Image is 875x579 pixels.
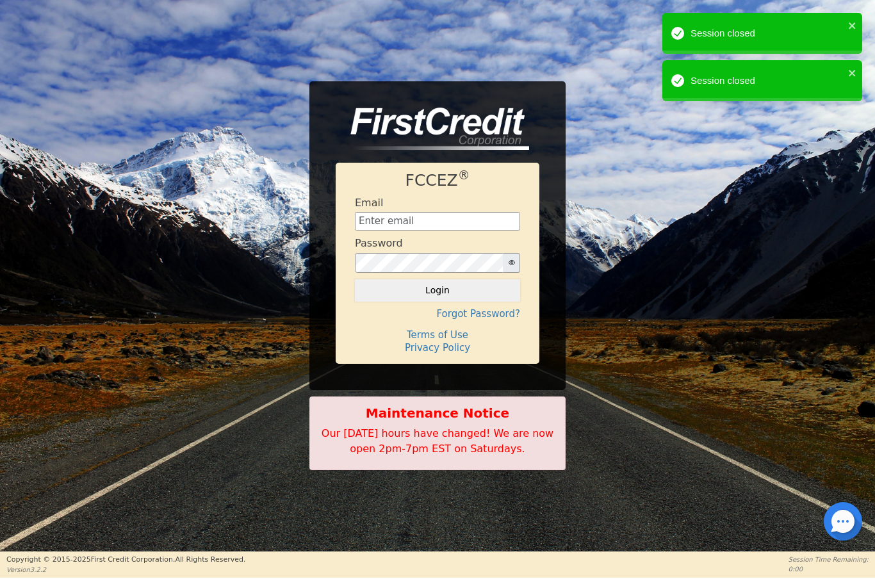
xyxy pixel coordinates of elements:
b: Maintenance Notice [316,404,559,423]
button: Login [355,279,520,301]
h1: FCCEZ [355,171,520,190]
h4: Terms of Use [355,329,520,341]
p: Version 3.2.2 [6,565,245,575]
span: All Rights Reserved. [175,555,245,564]
div: Session closed [691,74,844,88]
h4: Forgot Password? [355,308,520,320]
input: password [355,253,503,273]
h4: Privacy Policy [355,342,520,354]
button: close [848,18,857,33]
h4: Password [355,237,403,249]
p: 0:00 [789,564,869,574]
span: Our [DATE] hours have changed! We are now open 2pm-7pm EST on Saturdays. [322,427,553,455]
button: close [848,65,857,80]
img: logo-CMu_cnol.png [336,108,529,150]
div: Session closed [691,26,844,41]
sup: ® [458,168,470,182]
h4: Email [355,197,383,209]
input: Enter email [355,212,520,231]
p: Copyright © 2015- 2025 First Credit Corporation. [6,555,245,566]
p: Session Time Remaining: [789,555,869,564]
